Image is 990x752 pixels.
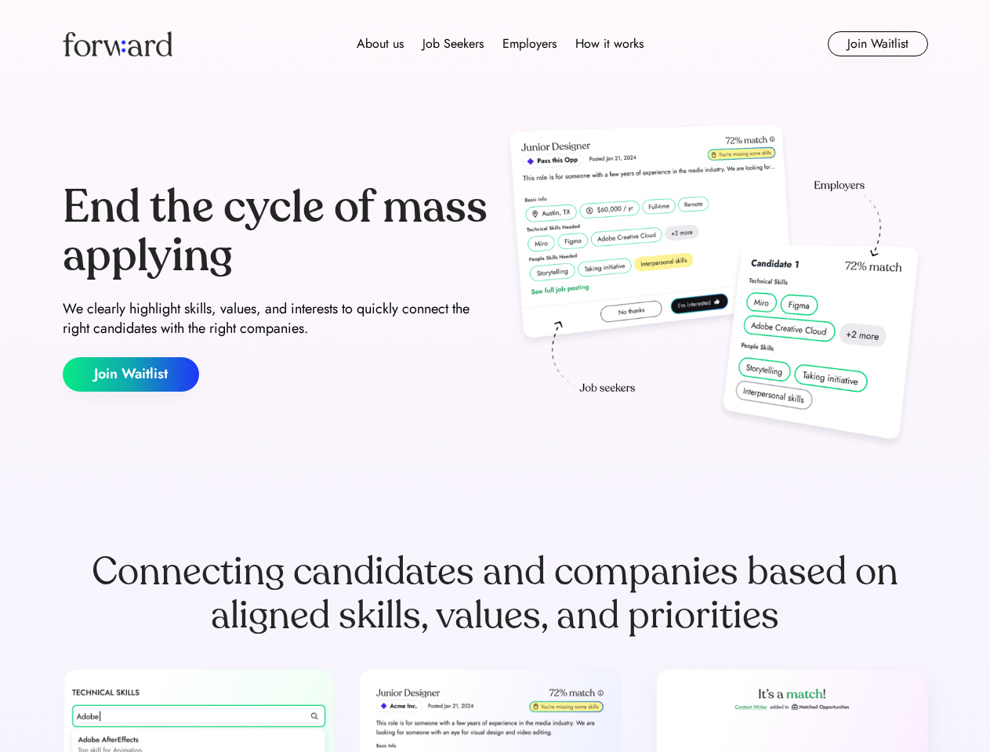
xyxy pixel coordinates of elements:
img: hero-image.png [502,119,928,456]
div: Connecting candidates and companies based on aligned skills, values, and priorities [63,550,928,638]
button: Join Waitlist [63,357,199,392]
img: Forward logo [63,31,172,56]
div: About us [357,34,404,53]
div: Employers [502,34,557,53]
button: Join Waitlist [828,31,928,56]
div: We clearly highlight skills, values, and interests to quickly connect the right candidates with t... [63,299,489,338]
div: How it works [575,34,644,53]
div: End the cycle of mass applying [63,183,489,280]
div: Job Seekers [422,34,484,53]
